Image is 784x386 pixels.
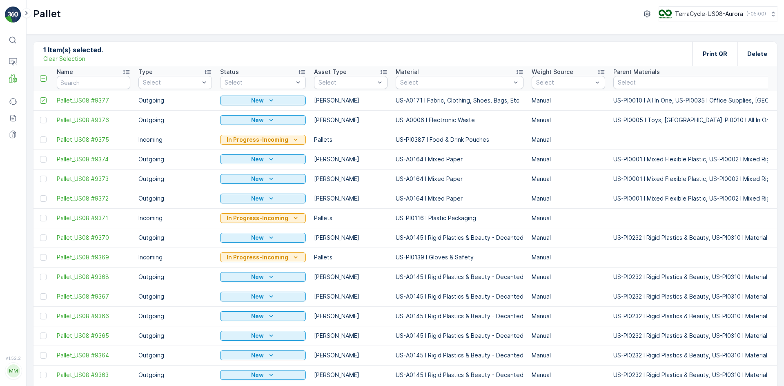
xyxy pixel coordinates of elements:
[40,97,47,104] div: Toggle Row Selected
[57,332,130,340] a: Pallet_US08 #9365
[40,215,47,221] div: Toggle Row Selected
[251,371,264,379] p: New
[57,136,130,144] span: Pallet_US08 #9375
[314,155,388,163] p: [PERSON_NAME]
[40,372,47,378] div: Toggle Row Selected
[400,78,511,87] p: Select
[43,55,85,63] p: Clear Selection
[227,214,288,222] p: In Progress-Incoming
[220,194,306,203] button: New
[314,68,347,76] p: Asset Type
[532,175,605,183] p: Manual
[7,364,20,377] div: MM
[220,213,306,223] button: In Progress-Incoming
[57,351,130,359] a: Pallet_US08 #9364
[57,253,130,261] a: Pallet_US08 #9369
[396,194,523,203] p: US-A0164 I Mixed Paper
[220,154,306,164] button: New
[57,273,130,281] a: Pallet_US08 #9368
[57,234,130,242] span: Pallet_US08 #9370
[396,273,523,281] p: US-A0145 I Rigid Plastics & Beauty - Decanted
[746,11,766,17] p: ( -05:00 )
[138,136,212,144] p: Incoming
[613,68,660,76] p: Parent Materials
[251,292,264,301] p: New
[227,253,288,261] p: In Progress-Incoming
[532,214,605,222] p: Manual
[5,7,21,23] img: logo
[703,50,727,58] p: Print QR
[138,68,153,76] p: Type
[33,7,61,20] p: Pallet
[532,351,605,359] p: Manual
[396,371,523,379] p: US-A0145 I Rigid Plastics & Beauty - Decanted
[225,78,293,87] p: Select
[220,174,306,184] button: New
[747,50,767,58] p: Delete
[314,312,388,320] p: [PERSON_NAME]
[220,331,306,341] button: New
[396,155,523,163] p: US-A0164 I Mixed Paper
[220,292,306,301] button: New
[220,252,306,262] button: In Progress-Incoming
[396,136,523,144] p: US-PI0387 I Food & Drink Pouches
[251,234,264,242] p: New
[138,214,212,222] p: Incoming
[396,175,523,183] p: US-A0164 I Mixed Paper
[532,68,573,76] p: Weight Source
[314,351,388,359] p: [PERSON_NAME]
[57,292,130,301] a: Pallet_US08 #9367
[314,371,388,379] p: [PERSON_NAME]
[251,312,264,320] p: New
[251,155,264,163] p: New
[314,253,388,261] p: Pallets
[138,273,212,281] p: Outgoing
[396,234,523,242] p: US-A0145 I Rigid Plastics & Beauty - Decanted
[57,116,130,124] span: Pallet_US08 #9376
[138,351,212,359] p: Outgoing
[40,176,47,182] div: Toggle Row Selected
[143,78,199,87] p: Select
[138,194,212,203] p: Outgoing
[138,175,212,183] p: Outgoing
[220,311,306,321] button: New
[138,312,212,320] p: Outgoing
[138,332,212,340] p: Outgoing
[57,76,130,89] input: Search
[314,234,388,242] p: [PERSON_NAME]
[40,293,47,300] div: Toggle Row Selected
[40,352,47,359] div: Toggle Row Selected
[532,116,605,124] p: Manual
[57,371,130,379] span: Pallet_US08 #9363
[314,332,388,340] p: [PERSON_NAME]
[57,175,130,183] a: Pallet_US08 #9373
[57,68,73,76] p: Name
[138,96,212,105] p: Outgoing
[220,370,306,380] button: New
[138,116,212,124] p: Outgoing
[314,214,388,222] p: Pallets
[220,272,306,282] button: New
[251,351,264,359] p: New
[318,78,375,87] p: Select
[220,233,306,243] button: New
[396,116,523,124] p: US-A0006 I Electronic Waste
[57,96,130,105] a: Pallet_US08 #9377
[220,68,239,76] p: Status
[659,9,672,18] img: image_ci7OI47.png
[138,292,212,301] p: Outgoing
[220,115,306,125] button: New
[532,96,605,105] p: Manual
[227,136,288,144] p: In Progress-Incoming
[251,96,264,105] p: New
[220,350,306,360] button: New
[396,332,523,340] p: US-A0145 I Rigid Plastics & Beauty - Decanted
[57,155,130,163] a: Pallet_US08 #9374
[40,313,47,319] div: Toggle Row Selected
[251,175,264,183] p: New
[57,214,130,222] a: Pallet_US08 #9371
